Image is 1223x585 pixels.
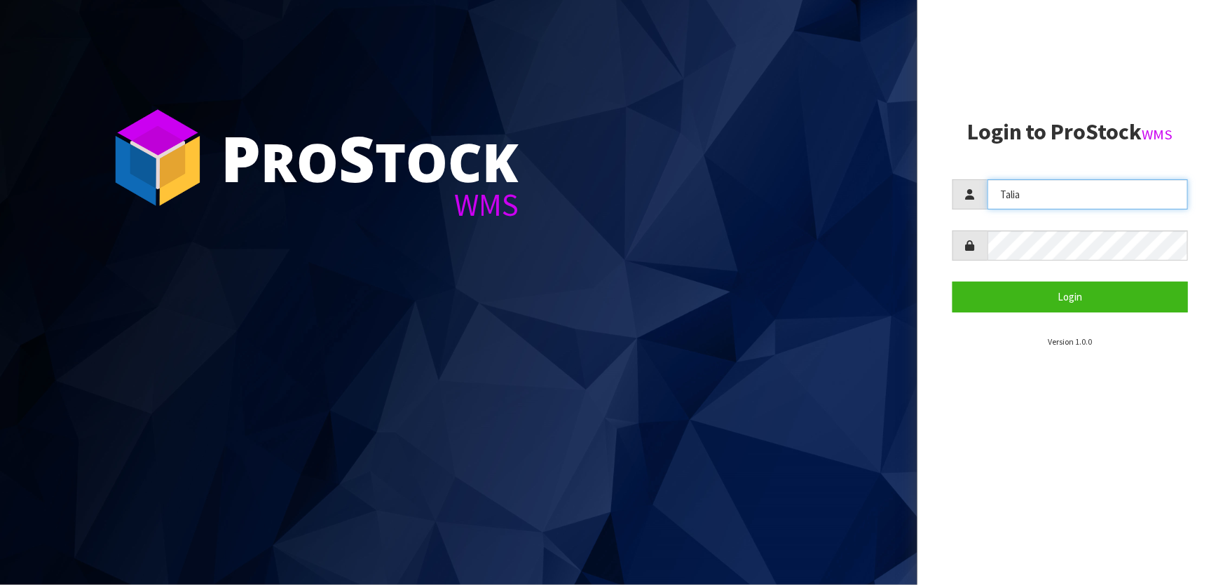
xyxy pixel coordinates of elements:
small: Version 1.0.0 [1048,336,1092,347]
input: Username [988,179,1188,209]
div: WMS [221,189,519,221]
img: ProStock Cube [105,105,210,210]
div: ro tock [221,126,519,189]
span: S [339,115,375,200]
button: Login [952,282,1188,312]
h2: Login to ProStock [952,120,1188,144]
small: WMS [1142,125,1173,144]
span: P [221,115,261,200]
